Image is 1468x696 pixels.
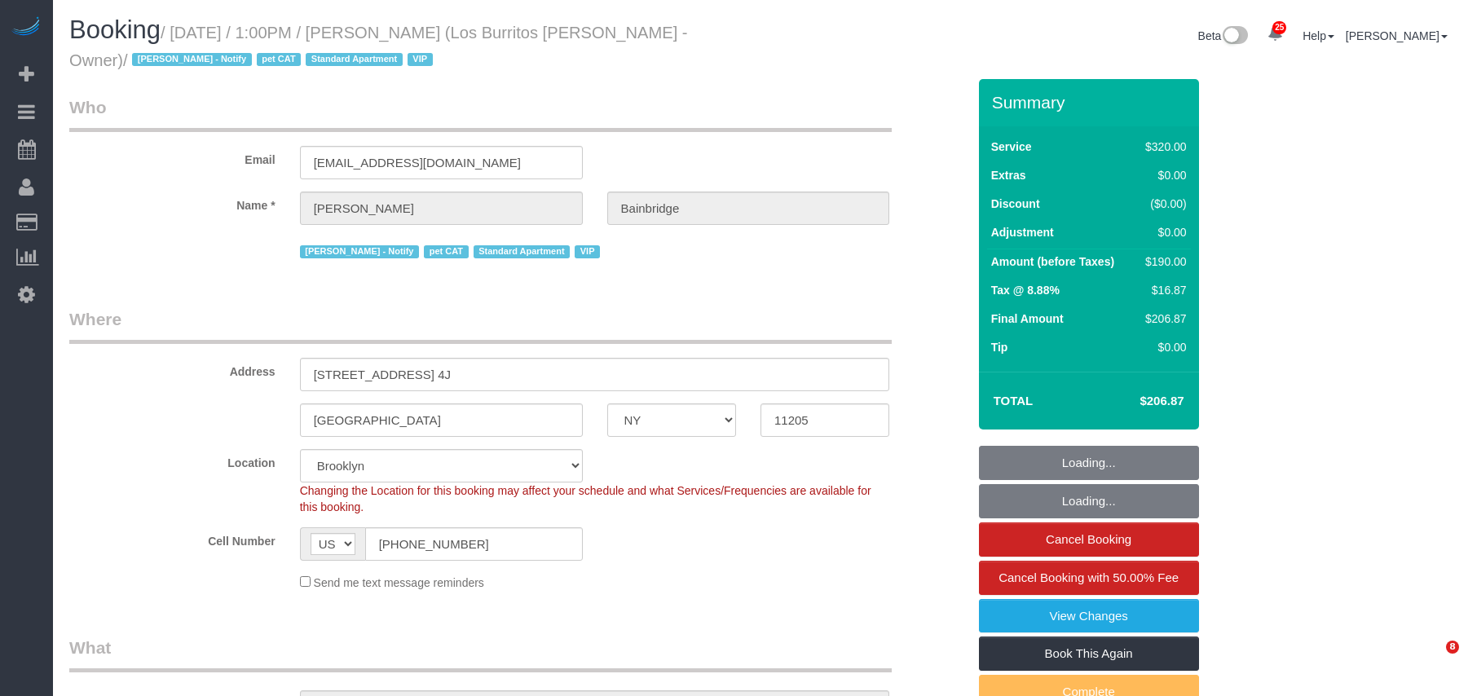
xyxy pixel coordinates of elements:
[57,527,288,549] label: Cell Number
[257,53,302,66] span: pet CAT
[365,527,583,561] input: Cell Number
[69,636,892,672] legend: What
[69,95,892,132] legend: Who
[408,53,433,66] span: VIP
[979,599,1199,633] a: View Changes
[1139,282,1186,298] div: $16.87
[123,51,438,69] span: /
[1272,21,1286,34] span: 25
[57,358,288,380] label: Address
[575,245,600,258] span: VIP
[57,146,288,168] label: Email
[607,192,890,225] input: Last Name
[1139,253,1186,270] div: $190.00
[991,139,1032,155] label: Service
[1091,394,1184,408] h4: $206.87
[300,192,583,225] input: First Name
[132,53,251,66] span: [PERSON_NAME] - Notify
[1139,196,1186,212] div: ($0.00)
[1303,29,1334,42] a: Help
[760,403,889,437] input: Zip Code
[991,167,1026,183] label: Extras
[1413,641,1452,680] iframe: Intercom live chat
[1259,16,1291,52] a: 25
[1139,339,1186,355] div: $0.00
[979,637,1199,671] a: Book This Again
[991,196,1040,212] label: Discount
[1139,311,1186,327] div: $206.87
[69,24,688,69] small: / [DATE] / 1:00PM / [PERSON_NAME] (Los Burritos [PERSON_NAME] - Owner)
[991,253,1114,270] label: Amount (before Taxes)
[1139,224,1186,240] div: $0.00
[314,576,484,589] span: Send me text message reminders
[474,245,571,258] span: Standard Apartment
[979,522,1199,557] a: Cancel Booking
[992,93,1191,112] h3: Summary
[69,307,892,344] legend: Where
[991,339,1008,355] label: Tip
[300,146,583,179] input: Email
[979,561,1199,595] a: Cancel Booking with 50.00% Fee
[300,484,871,513] span: Changing the Location for this booking may affect your schedule and what Services/Frequencies are...
[424,245,469,258] span: pet CAT
[10,16,42,39] img: Automaid Logo
[57,449,288,471] label: Location
[991,282,1060,298] label: Tax @ 8.88%
[1198,29,1249,42] a: Beta
[57,192,288,214] label: Name *
[999,570,1179,584] span: Cancel Booking with 50.00% Fee
[1221,26,1248,47] img: New interface
[991,311,1064,327] label: Final Amount
[994,394,1034,407] strong: Total
[1346,29,1448,42] a: [PERSON_NAME]
[69,15,161,44] span: Booking
[306,53,403,66] span: Standard Apartment
[300,245,419,258] span: [PERSON_NAME] - Notify
[991,224,1054,240] label: Adjustment
[300,403,583,437] input: City
[1446,641,1459,654] span: 8
[1139,167,1186,183] div: $0.00
[1139,139,1186,155] div: $320.00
